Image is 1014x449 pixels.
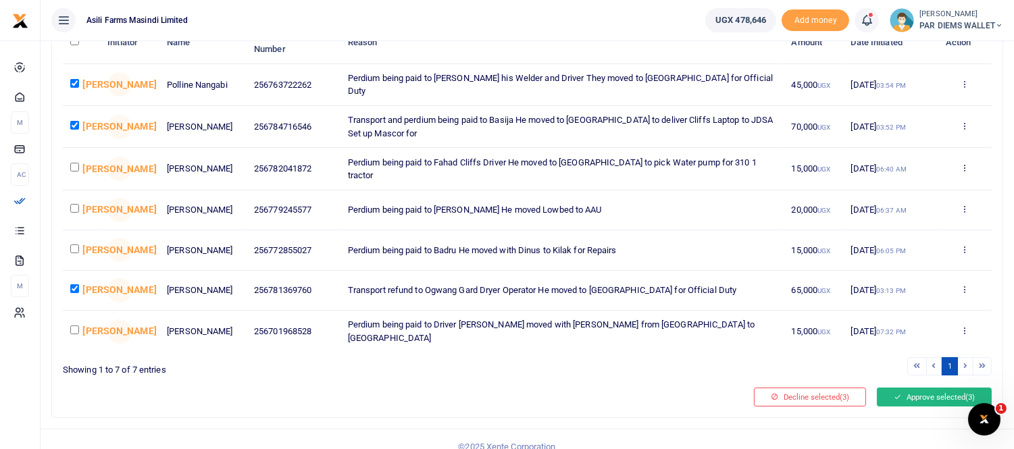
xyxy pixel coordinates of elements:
[843,311,938,352] td: [DATE]
[107,278,132,302] span: Joeslyne Abesiga
[107,72,132,97] span: Joeslyne Abesiga
[876,165,907,173] small: 06:40 AM
[12,15,28,25] a: logo-small logo-large logo-large
[754,388,866,406] button: Decline selected(3)
[107,157,132,181] span: Joeslyne Abesiga
[996,403,1007,414] span: 1
[159,64,247,106] td: Polline Nangabi
[159,190,247,230] td: [PERSON_NAME]
[965,392,975,402] span: (3)
[705,8,776,32] a: UGX 478,646
[782,9,849,32] li: Toup your wallet
[876,247,906,255] small: 06:05 PM
[715,14,766,27] span: UGX 478,646
[340,22,784,63] th: Reason: activate to sort column ascending
[784,106,843,148] td: 70,000
[340,106,784,148] td: Transport and perdium being paid to Basija He moved to [GEOGRAPHIC_DATA] to deliver Cliffs Laptop...
[784,190,843,230] td: 20,000
[159,271,247,311] td: [PERSON_NAME]
[840,392,849,402] span: (3)
[63,356,522,377] div: Showing 1 to 7 of 7 entries
[247,230,340,270] td: 256772855027
[817,207,830,214] small: UGX
[340,148,784,190] td: Perdium being paid to Fahad Cliffs Driver He moved to [GEOGRAPHIC_DATA] to pick Water pump for 31...
[784,271,843,311] td: 65,000
[817,165,830,173] small: UGX
[843,190,938,230] td: [DATE]
[784,148,843,190] td: 15,000
[100,22,159,63] th: Initiator: activate to sort column ascending
[942,357,958,375] a: 1
[784,22,843,63] th: Amount: activate to sort column ascending
[159,230,247,270] td: [PERSON_NAME]
[782,9,849,32] span: Add money
[876,328,906,336] small: 07:32 PM
[11,275,29,297] li: M
[159,106,247,148] td: [PERSON_NAME]
[843,106,938,148] td: [DATE]
[784,64,843,106] td: 45,000
[876,207,907,214] small: 06:37 AM
[247,190,340,230] td: 256779245577
[817,124,830,131] small: UGX
[817,328,830,336] small: UGX
[876,82,906,89] small: 03:54 PM
[247,271,340,311] td: 256781369760
[843,271,938,311] td: [DATE]
[784,311,843,352] td: 15,000
[919,20,1003,32] span: PAR DIEMS WALLET
[63,22,100,63] th: : activate to sort column descending
[968,403,1000,435] iframe: Intercom live chat
[877,388,992,406] button: Approve selected(3)
[107,198,132,222] span: Joeslyne Abesiga
[890,8,1003,32] a: profile-user [PERSON_NAME] PAR DIEMS WALLET
[247,106,340,148] td: 256784716546
[107,115,132,139] span: Joeslyne Abesiga
[340,190,784,230] td: Perdium being paid to [PERSON_NAME] He moved Lowbed to AAU
[700,8,782,32] li: Wallet ballance
[817,287,830,294] small: UGX
[159,311,247,352] td: [PERSON_NAME]
[107,319,132,344] span: Joeslyne Abesiga
[340,230,784,270] td: Perdium being paid to Badru He moved with Dinus to Kilak for Repairs
[340,311,784,352] td: Perdium being paid to Driver [PERSON_NAME] moved with [PERSON_NAME] from [GEOGRAPHIC_DATA] to [GE...
[12,13,28,29] img: logo-small
[817,247,830,255] small: UGX
[159,22,247,63] th: Name: activate to sort column ascending
[247,311,340,352] td: 256701968528
[843,230,938,270] td: [DATE]
[843,148,938,190] td: [DATE]
[876,287,906,294] small: 03:13 PM
[247,22,340,63] th: Account Number: activate to sort column ascending
[247,64,340,106] td: 256763722262
[890,8,914,32] img: profile-user
[843,22,938,63] th: Date Initiated: activate to sort column ascending
[107,238,132,262] span: Joeslyne Abesiga
[11,111,29,134] li: M
[784,230,843,270] td: 15,000
[340,64,784,106] td: Perdium being paid to [PERSON_NAME] his Welder and Driver They moved to [GEOGRAPHIC_DATA] for Off...
[876,124,906,131] small: 03:52 PM
[938,22,992,63] th: Action: activate to sort column ascending
[843,64,938,106] td: [DATE]
[11,163,29,186] li: Ac
[81,14,193,26] span: Asili Farms Masindi Limited
[782,14,849,24] a: Add money
[919,9,1003,20] small: [PERSON_NAME]
[247,148,340,190] td: 256782041872
[817,82,830,89] small: UGX
[159,148,247,190] td: [PERSON_NAME]
[340,271,784,311] td: Transport refund to Ogwang Gard Dryer Operator He moved to [GEOGRAPHIC_DATA] for Official Duty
